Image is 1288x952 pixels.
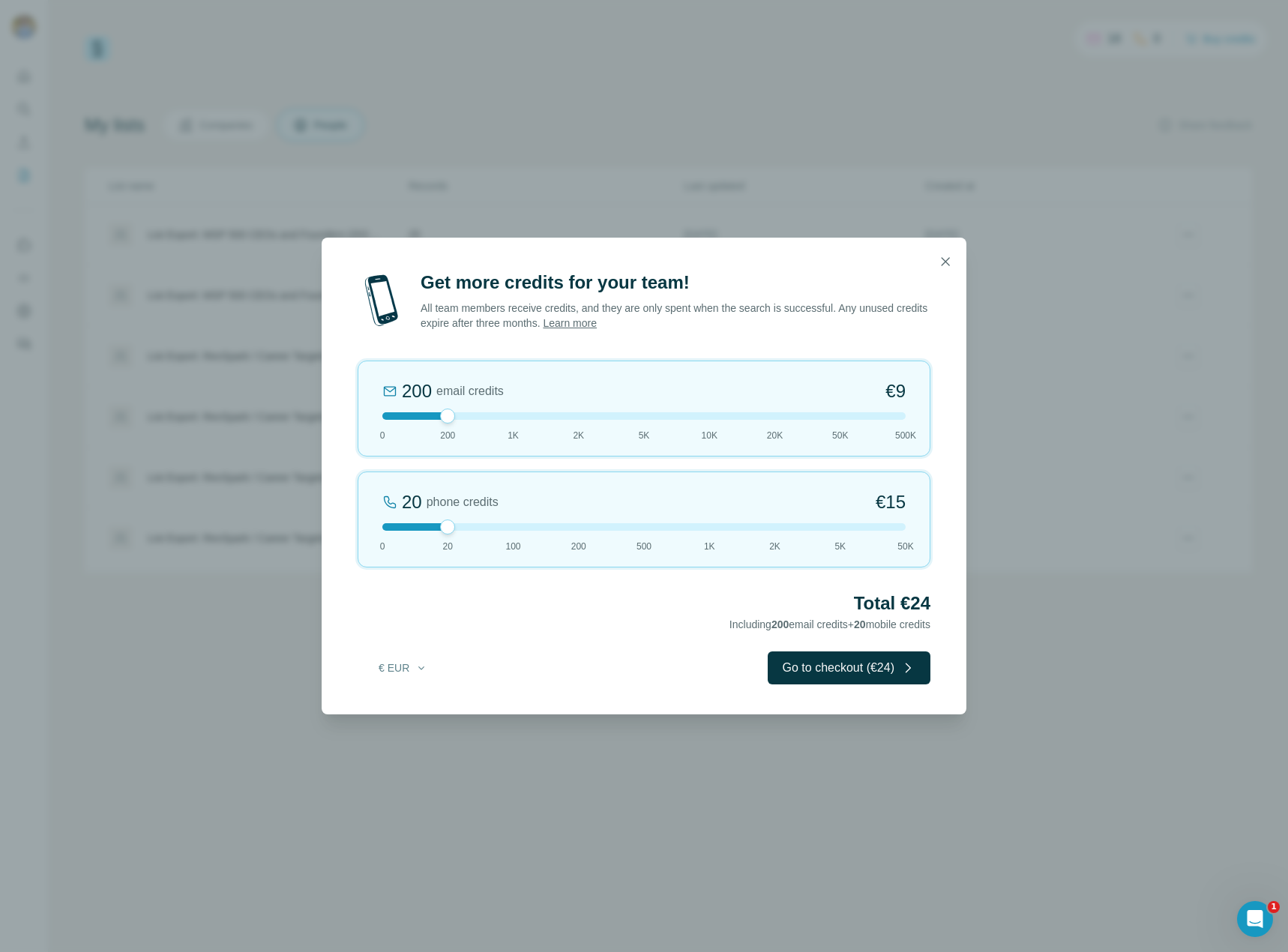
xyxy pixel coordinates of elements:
span: 500 [637,540,651,553]
h2: Total €24 [358,591,930,615]
img: mobile-phone [358,271,406,331]
span: 50K [832,429,848,442]
span: 2K [769,540,780,553]
span: phone credits [427,493,499,511]
span: 0 [380,429,385,442]
span: email credits [436,382,504,400]
span: 1K [508,429,519,442]
span: 50K [897,540,913,553]
span: 5K [834,540,846,553]
span: 500K [895,429,916,442]
span: 2K [573,429,584,442]
span: 200 [440,429,455,442]
span: €15 [876,490,906,514]
button: Go to checkout (€24) [768,651,930,684]
span: Including email credits + mobile credits [729,618,930,630]
span: 200 [771,618,789,630]
span: 100 [505,540,520,553]
span: 5K [639,429,650,442]
span: €9 [885,379,906,403]
span: 0 [380,540,385,553]
div: 20 [402,490,422,514]
p: All team members receive credits, and they are only spent when the search is successful. Any unus... [421,301,930,331]
a: Learn more [543,317,597,329]
span: 20 [854,618,866,630]
span: 200 [571,540,586,553]
button: € EUR [368,654,438,681]
span: 1K [704,540,715,553]
span: 20K [767,429,783,442]
span: 20 [443,540,453,553]
span: 1 [1268,901,1280,913]
iframe: Intercom live chat [1237,901,1273,937]
span: 10K [702,429,717,442]
div: 200 [402,379,432,403]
